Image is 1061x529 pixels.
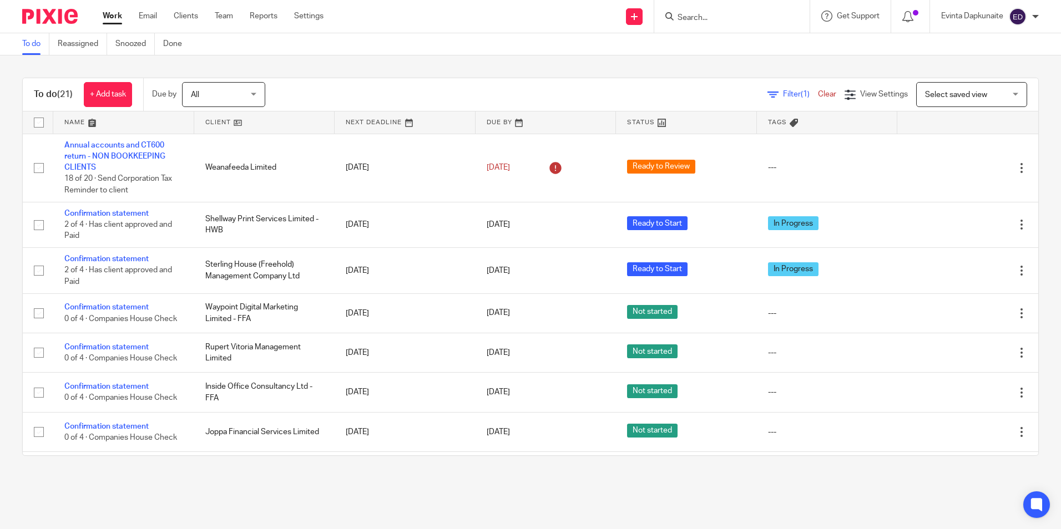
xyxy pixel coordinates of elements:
span: Not started [627,384,678,398]
td: [DATE] [335,333,476,372]
td: [DATE] [335,412,476,451]
input: Search [676,13,776,23]
img: svg%3E [1009,8,1027,26]
td: [DATE] [335,202,476,247]
span: Not started [627,305,678,319]
span: All [191,91,199,99]
a: Confirmation statement [64,423,149,430]
td: [DATE] [335,134,476,202]
span: Filter [783,90,818,98]
a: Annual accounts and CT600 return - NON BOOKKEEPING CLIENTS [64,141,165,172]
div: --- [768,308,887,319]
td: Inside Office Consultancy Ltd - FFA [194,373,335,412]
td: [DATE] [335,248,476,293]
a: Confirmation statement [64,383,149,390]
span: Ready to Review [627,160,695,174]
div: --- [768,347,887,358]
td: Sterling House (Freehold) Management Company Ltd [194,248,335,293]
td: [DATE] [335,373,476,412]
a: Done [163,33,190,55]
span: View Settings [860,90,908,98]
span: Tags [768,119,787,125]
span: Select saved view [925,91,987,99]
td: Rupert Vitoria Management Limited [194,333,335,372]
div: --- [768,386,887,398]
a: Clear [818,90,836,98]
p: Evinta Dapkunaite [941,11,1003,22]
td: Joppa Financial Services Limited [194,412,335,451]
a: Email [139,11,157,22]
span: Not started [627,424,678,438]
td: Waypoint Digital Marketing Limited - FFA [194,293,335,333]
span: 0 of 4 · Companies House Check [64,434,177,441]
span: (21) [57,90,73,99]
a: Reports [250,11,277,22]
span: [DATE] [487,267,510,274]
span: [DATE] [487,389,510,396]
h1: To do [34,89,73,100]
span: Ready to Start [627,216,688,230]
td: [DATE] [335,293,476,333]
a: Confirmation statement [64,210,149,217]
a: Clients [174,11,198,22]
span: 0 of 4 · Companies House Check [64,315,177,323]
a: Confirmation statement [64,343,149,351]
a: Snoozed [115,33,155,55]
span: In Progress [768,216,819,230]
div: --- [768,162,887,173]
td: [DATE] [335,452,476,491]
td: IM Electrical Service Ltd [194,452,335,491]
span: Not started [627,344,678,358]
img: Pixie [22,9,78,24]
span: [DATE] [487,428,510,436]
span: 2 of 4 · Has client approved and Paid [64,221,172,240]
td: Weanafeeda Limited [194,134,335,202]
span: In Progress [768,262,819,276]
a: Settings [294,11,324,22]
td: Shellway Print Services Limited - HWB [194,202,335,247]
span: [DATE] [487,221,510,228]
span: 0 of 4 · Companies House Check [64,394,177,402]
span: 0 of 4 · Companies House Check [64,354,177,362]
span: [DATE] [487,164,510,171]
span: (1) [801,90,810,98]
a: Team [215,11,233,22]
a: + Add task [84,82,132,107]
span: Get Support [837,12,880,20]
p: Due by [152,89,176,100]
span: 18 of 20 · Send Corporation Tax Reminder to client [64,175,172,195]
a: To do [22,33,49,55]
span: [DATE] [487,349,510,357]
div: --- [768,426,887,438]
span: 2 of 4 · Has client approved and Paid [64,267,172,286]
a: Confirmation statement [64,255,149,263]
a: Work [103,11,122,22]
a: Confirmation statement [64,303,149,311]
span: [DATE] [487,309,510,317]
span: Ready to Start [627,262,688,276]
a: Reassigned [58,33,107,55]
